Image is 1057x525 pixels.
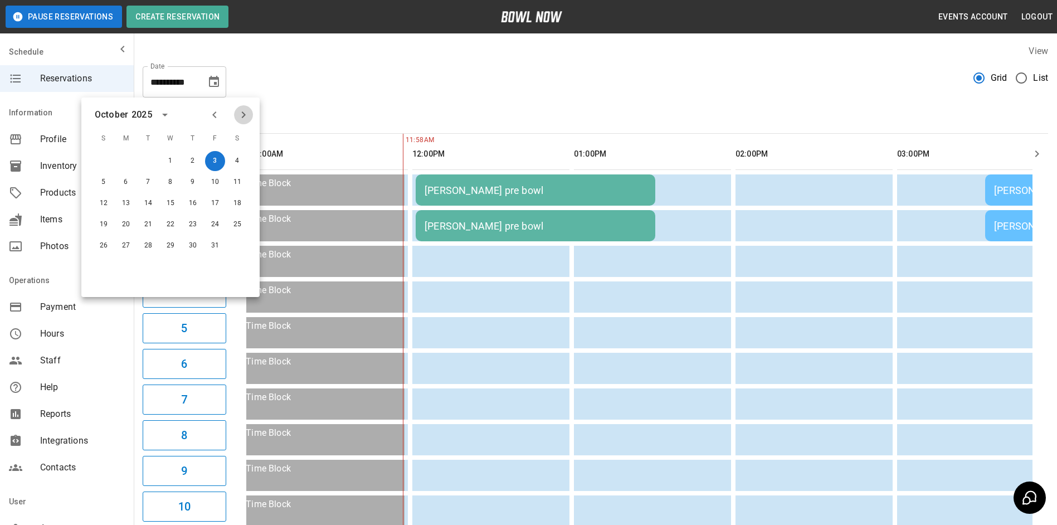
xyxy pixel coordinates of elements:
button: Oct 9, 2025 [183,172,203,192]
button: Oct 3, 2025 [205,151,225,171]
div: 2025 [131,108,152,121]
button: Oct 10, 2025 [205,172,225,192]
h6: 5 [181,319,187,337]
button: Oct 11, 2025 [227,172,247,192]
h6: 7 [181,391,187,409]
span: Inventory [40,159,125,173]
button: Next month [234,105,253,124]
span: 11:58AM [403,135,406,146]
button: Oct 4, 2025 [227,151,247,171]
h6: 10 [178,498,191,516]
button: Oct 18, 2025 [227,193,247,213]
button: Oct 28, 2025 [138,236,158,256]
button: Create Reservation [126,6,228,28]
button: Oct 14, 2025 [138,193,158,213]
span: T [183,128,203,150]
span: T [138,128,158,150]
th: 12:00PM [412,138,569,170]
button: Oct 20, 2025 [116,215,136,235]
button: Previous month [205,105,224,124]
span: Contacts [40,461,125,474]
button: Choose date, selected date is Oct 3, 2025 [203,71,225,93]
button: Oct 21, 2025 [138,215,158,235]
button: Pause Reservations [6,6,122,28]
h6: 9 [181,462,187,480]
span: List [1033,71,1048,85]
button: Oct 22, 2025 [160,215,181,235]
img: logo [501,11,562,22]
button: Oct 30, 2025 [183,236,203,256]
span: Reservations [40,72,125,85]
span: Items [40,213,125,226]
button: Oct 5, 2025 [94,172,114,192]
button: Oct 7, 2025 [138,172,158,192]
button: calendar view is open, switch to year view [155,105,174,124]
button: Oct 29, 2025 [160,236,181,256]
button: 7 [143,385,226,415]
button: Oct 31, 2025 [205,236,225,256]
span: Grid [991,71,1007,85]
span: Payment [40,300,125,314]
button: Oct 1, 2025 [160,151,181,171]
button: Oct 23, 2025 [183,215,203,235]
span: Help [40,381,125,394]
button: Oct 17, 2025 [205,193,225,213]
button: Oct 15, 2025 [160,193,181,213]
span: F [205,128,225,150]
button: 10 [143,492,226,522]
button: Oct 8, 2025 [160,172,181,192]
span: Products [40,186,125,200]
div: [PERSON_NAME] pre bowl [425,220,646,232]
button: 5 [143,313,226,343]
button: 8 [143,420,226,450]
h6: 8 [181,426,187,444]
button: Oct 24, 2025 [205,215,225,235]
span: S [227,128,247,150]
button: Oct 26, 2025 [94,236,114,256]
span: Integrations [40,434,125,448]
button: Oct 19, 2025 [94,215,114,235]
span: W [160,128,181,150]
button: Oct 27, 2025 [116,236,136,256]
span: S [94,128,114,150]
button: Oct 13, 2025 [116,193,136,213]
button: Oct 12, 2025 [94,193,114,213]
span: M [116,128,136,150]
button: 6 [143,349,226,379]
button: Oct 25, 2025 [227,215,247,235]
div: [PERSON_NAME] pre bowl [425,184,646,196]
span: Photos [40,240,125,253]
button: Oct 16, 2025 [183,193,203,213]
h6: 6 [181,355,187,373]
button: Oct 2, 2025 [183,151,203,171]
div: October [95,108,128,121]
span: Reports [40,407,125,421]
span: Staff [40,354,125,367]
label: View [1029,46,1048,56]
span: Profile [40,133,125,146]
div: inventory tabs [143,106,1048,133]
button: Logout [1017,7,1057,27]
th: 11:00AM [251,138,408,170]
span: Hours [40,327,125,341]
button: Events Account [934,7,1012,27]
button: 9 [143,456,226,486]
button: Oct 6, 2025 [116,172,136,192]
